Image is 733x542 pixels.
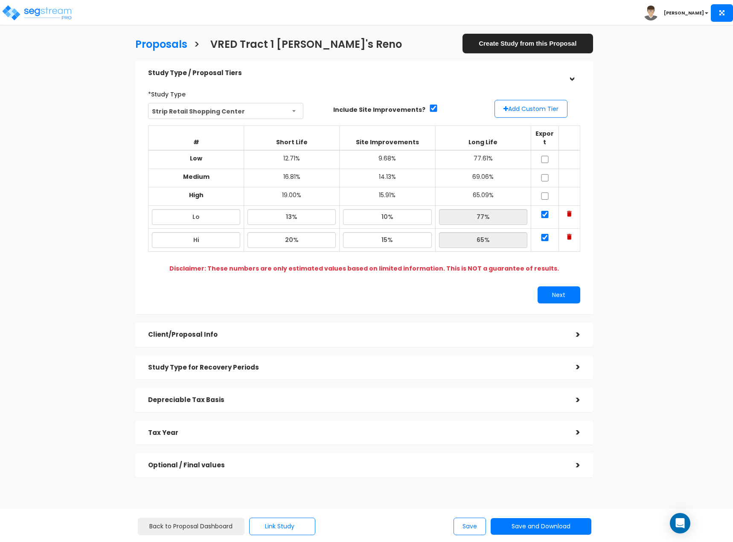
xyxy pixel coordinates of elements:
th: Export [531,126,558,151]
b: High [189,191,204,199]
label: *Study Type [148,87,186,99]
label: Include Site Improvements? [333,105,425,114]
a: Back to Proposal Dashboard [138,518,244,535]
th: # [148,126,244,151]
th: Site Improvements [340,126,435,151]
h5: Study Type for Recovery Periods [148,364,563,371]
a: Proposals [129,30,187,56]
b: Medium [183,172,209,181]
div: > [565,64,578,82]
span: Strip Retail Shopping Center [148,103,303,119]
td: 9.68% [340,150,435,169]
h5: Optional / Final values [148,462,563,469]
a: VRED Tract 1 [PERSON_NAME]'s Reno [204,30,402,56]
img: Trash Icon [567,234,572,240]
img: avatar.png [643,6,658,20]
img: logo_pro_r.png [1,4,74,21]
h3: Proposals [135,39,187,52]
h5: Depreciable Tax Basis [148,396,563,404]
b: Low [190,154,202,163]
div: > [563,459,580,472]
td: 15.91% [340,187,435,206]
button: Next [538,286,580,303]
td: 12.71% [244,150,340,169]
div: Open Intercom Messenger [670,513,690,533]
h3: > [194,39,200,52]
td: 65.09% [435,187,531,206]
img: Trash Icon [567,211,572,217]
th: Short Life [244,126,340,151]
h3: VRED Tract 1 [PERSON_NAME]'s Reno [210,39,402,52]
button: Save [454,518,486,535]
td: 77.61% [435,150,531,169]
td: 14.13% [340,169,435,187]
b: Disclaimer: These numbers are only estimated values based on limited information. This is NOT a g... [169,264,559,273]
h5: Tax Year [148,429,563,437]
th: Long Life [435,126,531,151]
button: Link Study [249,518,315,535]
a: Create Study from this Proposal [462,34,593,53]
h5: Study Type / Proposal Tiers [148,70,563,77]
b: [PERSON_NAME] [664,10,704,16]
div: > [563,393,580,407]
h5: Client/Proposal Info [148,331,563,338]
div: > [563,328,580,341]
div: > [563,426,580,439]
td: 16.81% [244,169,340,187]
button: Save and Download [491,518,591,535]
td: 69.06% [435,169,531,187]
button: Add Custom Tier [494,100,567,118]
td: 19.00% [244,187,340,206]
div: > [563,361,580,374]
